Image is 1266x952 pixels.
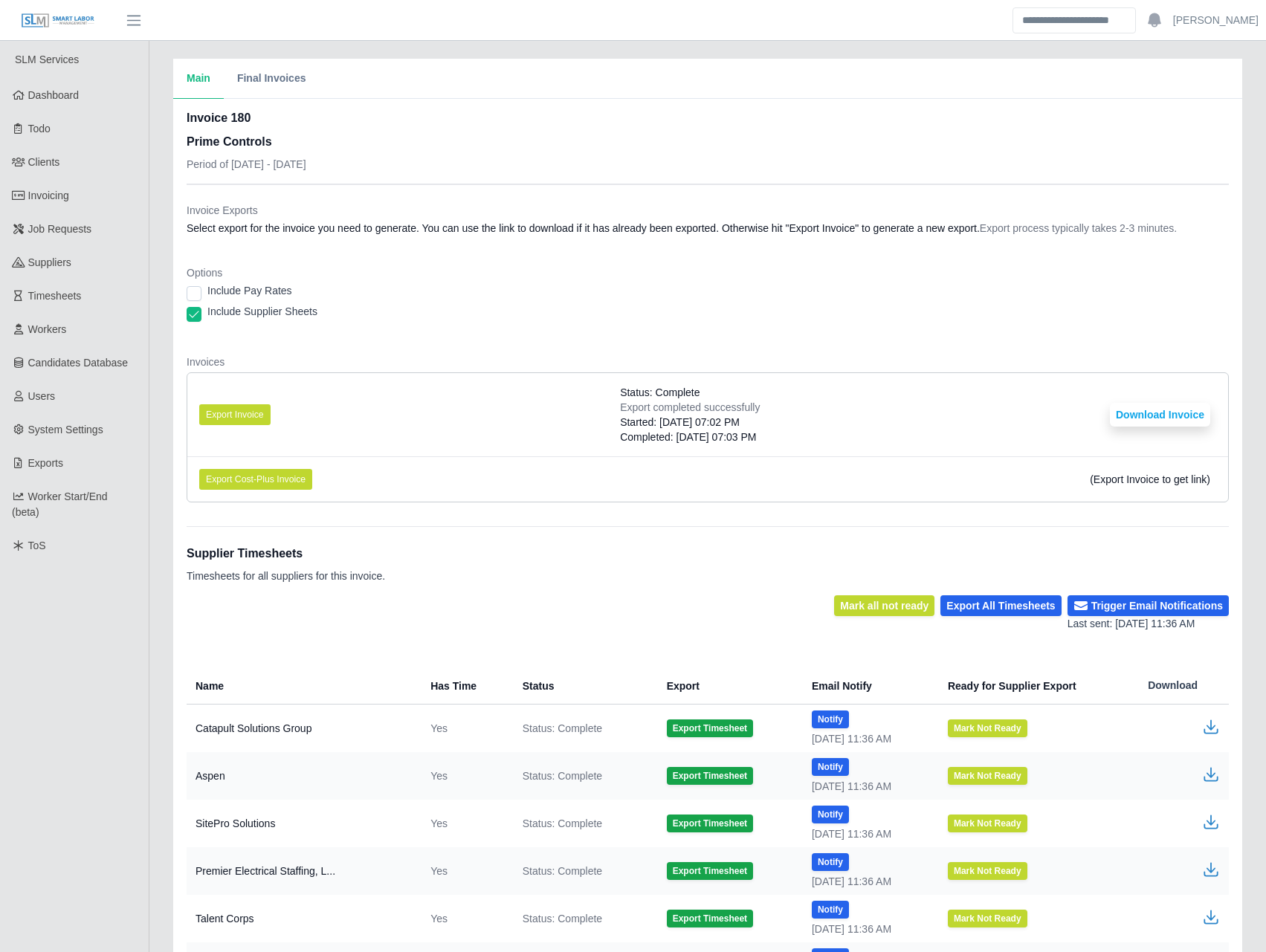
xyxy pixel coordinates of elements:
[173,59,224,99] button: Main
[812,922,924,936] div: [DATE] 11:36 AM
[28,457,63,469] span: Exports
[187,847,419,895] td: Premier Electrical Staffing, L...
[812,710,849,728] button: Notify
[812,826,924,841] div: [DATE] 11:36 AM
[812,853,849,871] button: Notify
[948,910,1027,927] button: Mark Not Ready
[28,323,67,335] span: Workers
[28,540,46,551] span: ToS
[523,816,602,831] span: Status: Complete
[419,847,511,895] td: Yes
[812,806,849,823] button: Notify
[187,221,1229,236] dd: Select export for the invoice you need to generate. You can use the link to download if it has al...
[523,911,602,926] span: Status: Complete
[812,731,924,746] div: [DATE] 11:36 AM
[1068,595,1229,616] button: Trigger Email Notifications
[419,800,511,847] td: Yes
[28,156,60,168] span: Clients
[187,265,1229,280] dt: Options
[28,190,69,201] span: Invoicing
[1013,7,1136,33] input: Search
[187,895,419,942] td: Talent Corps
[511,667,655,705] th: Status
[28,123,51,135] span: Todo
[940,595,1061,616] button: Export All Timesheets
[667,767,753,785] button: Export Timesheet
[28,223,92,235] span: Job Requests
[948,862,1027,880] button: Mark Not Ready
[419,667,511,705] th: Has Time
[1110,409,1210,421] a: Download Invoice
[1068,616,1229,632] div: Last sent: [DATE] 11:36 AM
[800,667,936,705] th: Email Notify
[187,545,385,563] h1: Supplier Timesheets
[28,290,82,302] span: Timesheets
[28,424,103,435] span: System Settings
[1090,473,1210,485] span: (Export Invoice to get link)
[812,758,849,776] button: Notify
[15,54,79,65] span: SLM Services
[620,400,760,415] div: Export completed successfully
[12,490,108,518] span: Worker Start/End (beta)
[187,752,419,800] td: Aspen
[1173,13,1259,28] a: [PERSON_NAME]
[224,59,320,99] button: Final Invoices
[419,895,511,942] td: Yes
[199,469,312,490] button: Export Cost-Plus Invoice
[187,569,385,583] p: Timesheets for all suppliers for this invoice.
[1136,667,1229,705] th: Download
[187,667,419,705] th: Name
[667,815,753,832] button: Export Timesheet
[812,779,924,794] div: [DATE] 11:36 AM
[28,89,80,101] span: Dashboard
[948,719,1027,737] button: Mark Not Ready
[187,203,1229,218] dt: Invoice Exports
[28,256,71,268] span: Suppliers
[834,595,934,616] button: Mark all not ready
[187,157,306,172] p: Period of [DATE] - [DATE]
[523,768,602,783] span: Status: Complete
[980,222,1177,234] span: Export process typically takes 2-3 minutes.
[419,752,511,800] td: Yes
[667,719,753,737] button: Export Timesheet
[655,667,800,705] th: Export
[523,864,602,878] span: Status: Complete
[667,862,753,880] button: Export Timesheet
[207,283,292,298] label: Include Pay Rates
[620,385,700,400] span: Status: Complete
[207,304,317,319] label: Include Supplier Sheets
[28,390,56,402] span: Users
[812,874,924,889] div: [DATE] 11:36 AM
[187,109,306,127] h2: Invoice 180
[187,705,419,753] td: Catapult Solutions Group
[199,404,271,425] button: Export Invoice
[187,133,306,151] h3: Prime Controls
[936,667,1136,705] th: Ready for Supplier Export
[419,705,511,753] td: Yes
[187,800,419,847] td: SitePro Solutions
[812,901,849,919] button: Notify
[620,430,760,444] div: Completed: [DATE] 07:03 PM
[948,815,1027,832] button: Mark Not Ready
[28,357,129,369] span: Candidates Database
[523,721,602,736] span: Status: Complete
[948,767,1027,785] button: Mark Not Ready
[620,415,760,430] div: Started: [DATE] 07:02 PM
[187,354,1229,369] dt: Invoices
[667,910,753,927] button: Export Timesheet
[21,13,95,29] img: SLM Logo
[1110,403,1210,427] button: Download Invoice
